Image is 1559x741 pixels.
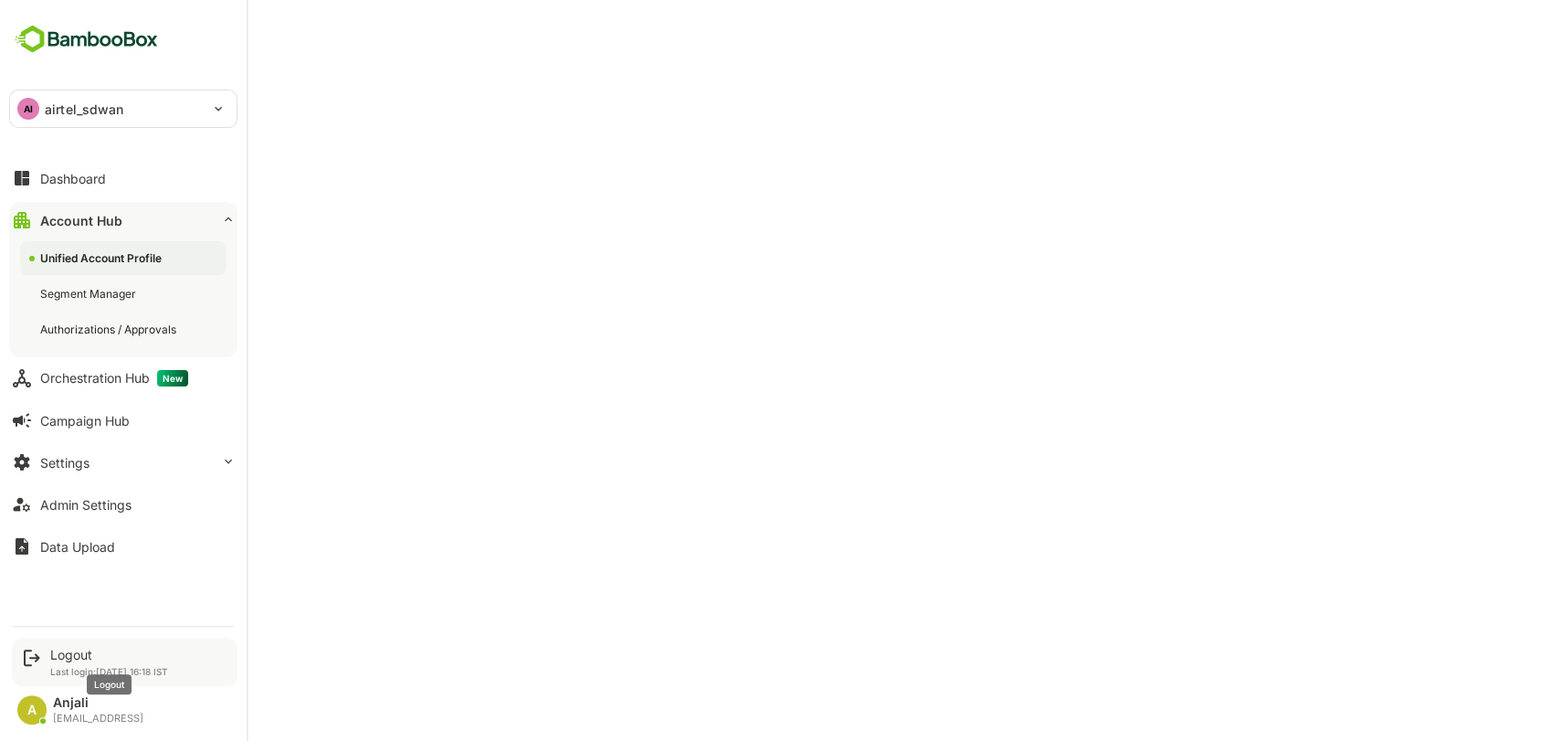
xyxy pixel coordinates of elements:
[40,455,90,471] div: Settings
[9,528,237,565] button: Data Upload
[50,666,168,677] p: Last login: [DATE] 16:18 IST
[9,486,237,523] button: Admin Settings
[17,695,47,725] div: A
[10,90,237,127] div: AIairtel_sdwan
[40,497,132,513] div: Admin Settings
[9,202,237,238] button: Account Hub
[53,695,143,711] div: Anjali
[9,360,237,397] button: Orchestration HubNew
[40,539,115,555] div: Data Upload
[53,713,143,725] div: [EMAIL_ADDRESS]
[45,100,124,119] p: airtel_sdwan
[9,160,237,196] button: Dashboard
[40,213,122,228] div: Account Hub
[17,98,39,120] div: AI
[9,402,237,439] button: Campaign Hub
[40,322,180,337] div: Authorizations / Approvals
[40,171,106,186] div: Dashboard
[40,250,165,266] div: Unified Account Profile
[40,413,130,429] div: Campaign Hub
[50,647,168,662] div: Logout
[40,286,140,302] div: Segment Manager
[40,370,188,386] div: Orchestration Hub
[9,22,163,57] img: BambooboxFullLogoMark.5f36c76dfaba33ec1ec1367b70bb1252.svg
[157,370,188,386] span: New
[9,444,237,481] button: Settings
